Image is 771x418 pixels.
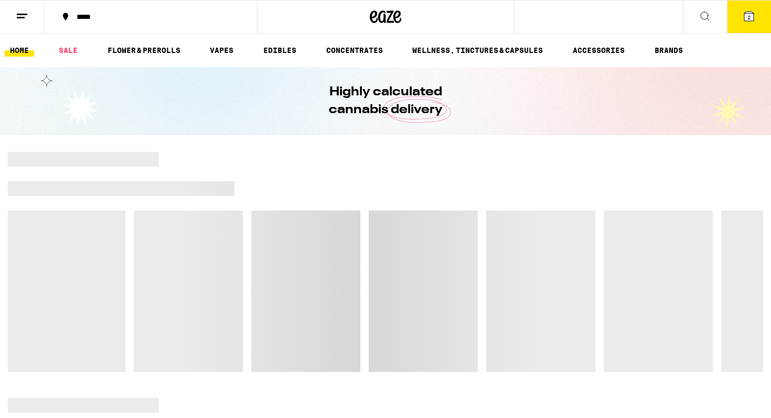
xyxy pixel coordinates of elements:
[747,14,751,20] span: 2
[649,44,688,57] a: BRANDS
[407,44,548,57] a: WELLNESS, TINCTURES & CAPSULES
[321,44,388,57] a: CONCENTRATES
[258,44,302,57] a: EDIBLES
[567,44,630,57] a: ACCESSORIES
[299,83,472,119] h1: Highly calculated cannabis delivery
[5,44,34,57] a: HOME
[102,44,186,57] a: FLOWER & PREROLLS
[727,1,771,33] button: 2
[205,44,239,57] a: VAPES
[53,44,83,57] a: SALE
